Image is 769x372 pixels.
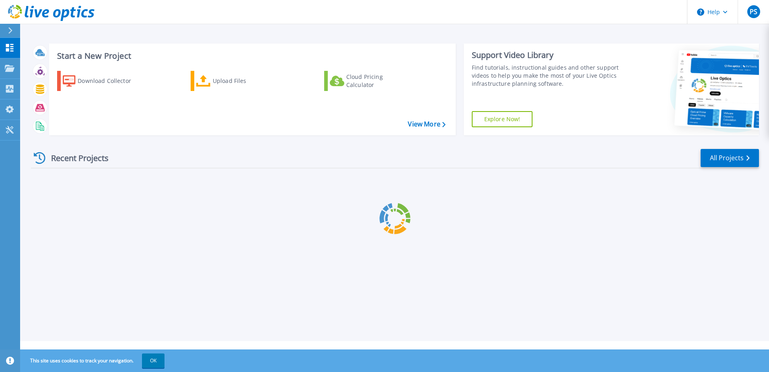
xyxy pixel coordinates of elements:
div: Recent Projects [31,148,119,168]
h3: Start a New Project [57,52,445,60]
span: PS [750,8,757,15]
div: Find tutorials, instructional guides and other support videos to help you make the most of your L... [472,64,622,88]
div: Support Video Library [472,50,622,60]
span: This site uses cookies to track your navigation. [22,353,164,368]
a: Upload Files [191,71,280,91]
a: View More [408,120,445,128]
div: Upload Files [213,73,277,89]
a: All Projects [701,149,759,167]
button: OK [142,353,164,368]
a: Explore Now! [472,111,533,127]
div: Download Collector [78,73,142,89]
a: Cloud Pricing Calculator [324,71,414,91]
div: Cloud Pricing Calculator [346,73,411,89]
a: Download Collector [57,71,147,91]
